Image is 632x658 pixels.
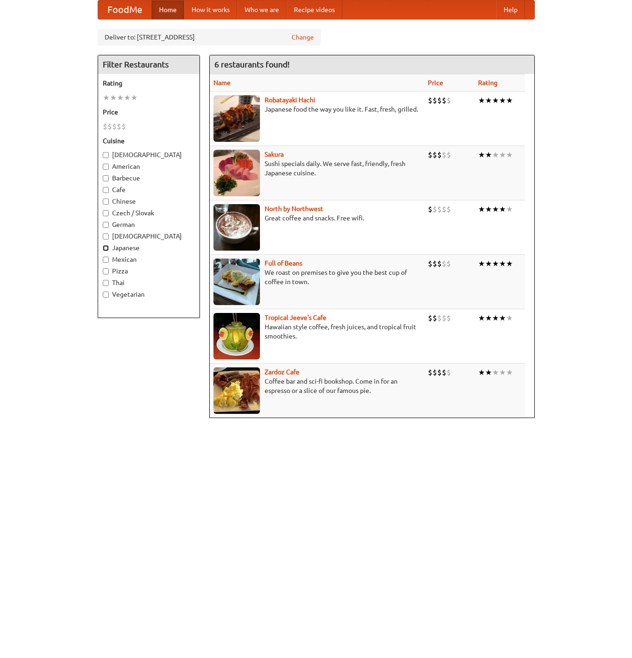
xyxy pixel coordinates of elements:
li: ★ [499,95,506,106]
li: ★ [485,313,492,323]
li: ★ [492,95,499,106]
li: $ [437,313,442,323]
label: Czech / Slovak [103,208,195,218]
p: Hawaiian style coffee, fresh juices, and tropical fruit smoothies. [213,322,421,341]
li: ★ [499,259,506,269]
li: ★ [499,150,506,160]
li: ★ [131,93,138,103]
li: $ [428,313,432,323]
li: ★ [492,150,499,160]
li: $ [103,121,107,132]
li: $ [446,313,451,323]
li: ★ [478,95,485,106]
label: Japanese [103,243,195,253]
img: zardoz.jpg [213,367,260,414]
a: Recipe videos [286,0,342,19]
li: $ [428,204,432,214]
input: [DEMOGRAPHIC_DATA] [103,152,109,158]
li: $ [446,150,451,160]
input: Pizza [103,268,109,274]
li: ★ [506,150,513,160]
li: $ [442,313,446,323]
label: Thai [103,278,195,287]
a: FoodMe [98,0,152,19]
li: ★ [478,313,485,323]
li: $ [437,367,442,378]
a: Zardoz Cafe [265,368,299,376]
li: ★ [110,93,117,103]
li: ★ [485,150,492,160]
li: ★ [485,95,492,106]
li: ★ [485,367,492,378]
li: ★ [492,313,499,323]
li: $ [428,259,432,269]
label: Barbecue [103,173,195,183]
li: ★ [506,367,513,378]
input: [DEMOGRAPHIC_DATA] [103,233,109,239]
li: ★ [499,313,506,323]
li: $ [112,121,117,132]
img: robatayaki.jpg [213,95,260,142]
p: Coffee bar and sci-fi bookshop. Come in for an espresso or a slice of our famous pie. [213,377,421,395]
li: ★ [485,259,492,269]
input: Barbecue [103,175,109,181]
input: Thai [103,280,109,286]
a: Help [496,0,525,19]
li: ★ [499,367,506,378]
input: Cafe [103,187,109,193]
li: ★ [506,204,513,214]
li: ★ [478,367,485,378]
label: Mexican [103,255,195,264]
li: $ [107,121,112,132]
p: We roast on premises to give you the best cup of coffee in town. [213,268,421,286]
ng-pluralize: 6 restaurants found! [214,60,290,69]
li: $ [446,367,451,378]
h5: Cuisine [103,136,195,146]
input: Vegetarian [103,292,109,298]
a: Change [292,33,314,42]
li: $ [442,367,446,378]
label: Vegetarian [103,290,195,299]
input: Chinese [103,199,109,205]
li: $ [446,259,451,269]
p: Japanese food the way you like it. Fast, fresh, grilled. [213,105,421,114]
div: Deliver to: [STREET_ADDRESS] [98,29,321,46]
li: ★ [478,150,485,160]
li: ★ [117,93,124,103]
label: Pizza [103,266,195,276]
li: ★ [478,204,485,214]
li: $ [121,121,126,132]
li: $ [442,259,446,269]
input: Japanese [103,245,109,251]
img: jeeves.jpg [213,313,260,359]
li: ★ [506,313,513,323]
a: Robatayaki Hachi [265,96,315,104]
a: Home [152,0,184,19]
p: Great coffee and snacks. Free wifi. [213,213,421,223]
p: Sushi specials daily. We serve fast, friendly, fresh Japanese cuisine. [213,159,421,178]
h4: Filter Restaurants [98,55,200,74]
input: American [103,164,109,170]
a: North by Northwest [265,205,323,213]
li: ★ [492,204,499,214]
li: ★ [499,204,506,214]
li: $ [432,259,437,269]
label: American [103,162,195,171]
li: $ [442,150,446,160]
a: Full of Beans [265,259,302,267]
a: Sakura [265,151,284,158]
li: $ [428,367,432,378]
h5: Price [103,107,195,117]
li: $ [432,313,437,323]
li: $ [432,95,437,106]
li: ★ [492,259,499,269]
label: German [103,220,195,229]
li: $ [432,150,437,160]
h5: Rating [103,79,195,88]
li: $ [442,204,446,214]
